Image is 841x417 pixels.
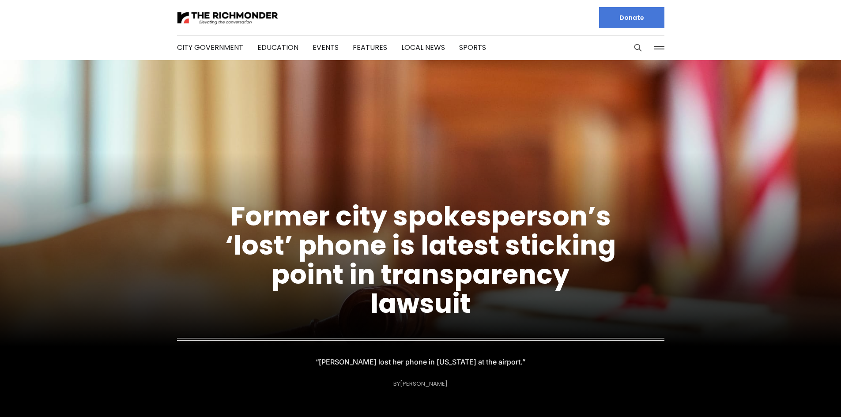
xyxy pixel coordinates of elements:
a: Events [313,42,339,53]
img: The Richmonder [177,10,279,26]
button: Search this site [631,41,645,54]
a: Donate [599,7,664,28]
a: Sports [459,42,486,53]
p: “[PERSON_NAME] lost her phone in [US_STATE] at the airport.” [321,356,520,368]
a: City Government [177,42,243,53]
a: Features [353,42,387,53]
a: Education [257,42,298,53]
div: By [393,380,448,387]
a: Former city spokesperson’s ‘lost’ phone is latest sticking point in transparency lawsuit [225,198,616,322]
a: [PERSON_NAME] [400,379,448,388]
a: Local News [401,42,445,53]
